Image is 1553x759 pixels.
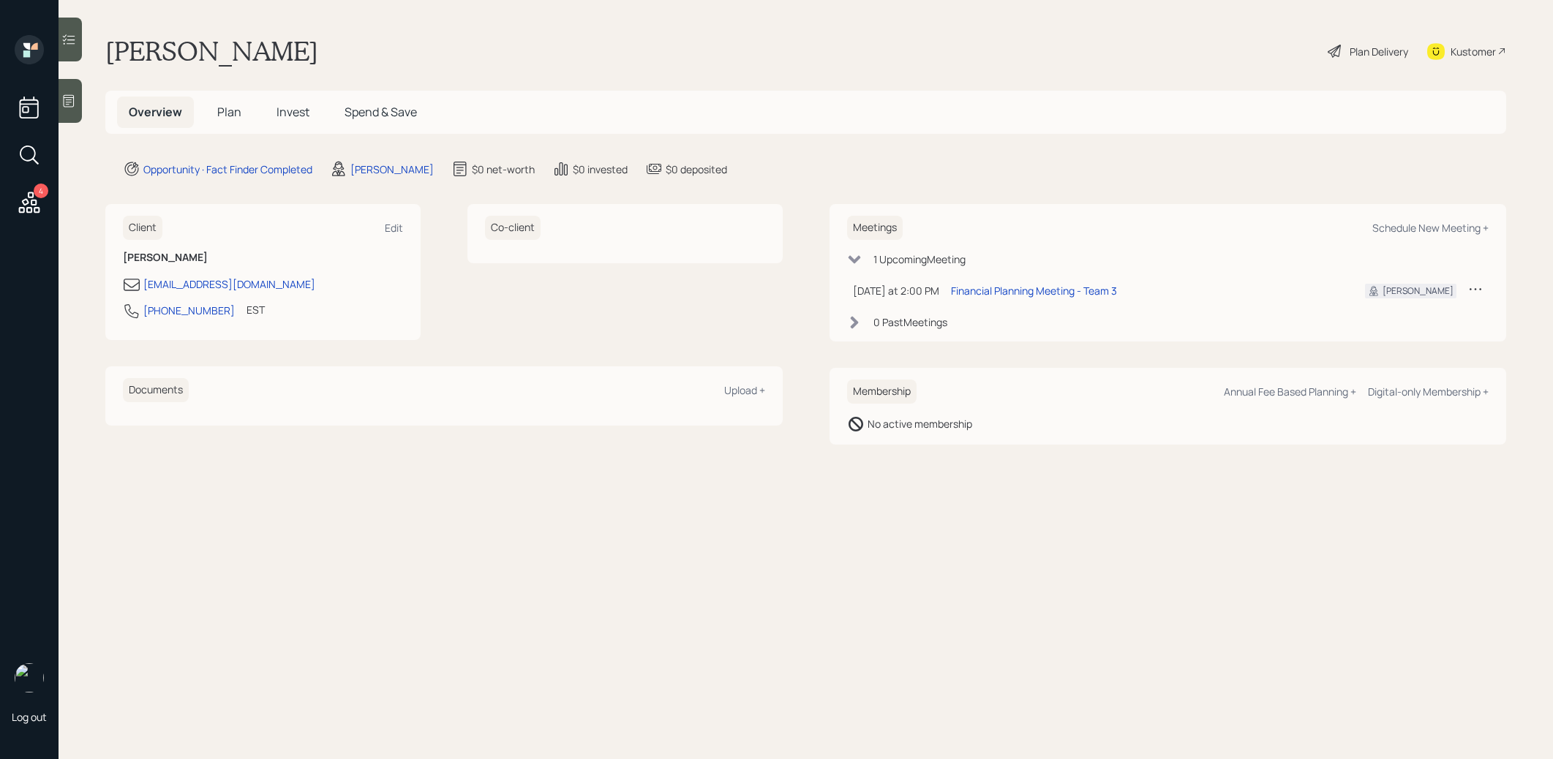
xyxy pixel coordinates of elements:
h6: Documents [123,378,189,402]
div: $0 net-worth [472,162,535,177]
span: Overview [129,104,182,120]
div: 4 [34,184,48,198]
div: [PERSON_NAME] [1383,284,1454,298]
span: Invest [277,104,309,120]
div: Schedule New Meeting + [1372,221,1489,235]
span: Plan [217,104,241,120]
img: treva-nostdahl-headshot.png [15,663,44,692]
div: Annual Fee Based Planning + [1224,385,1356,399]
div: [PHONE_NUMBER] [143,303,235,318]
div: Digital-only Membership + [1368,385,1489,399]
div: Opportunity · Fact Finder Completed [143,162,312,177]
div: 0 Past Meeting s [873,314,947,330]
div: Upload + [724,383,765,397]
div: $0 invested [573,162,628,177]
div: [DATE] at 2:00 PM [853,283,939,298]
h6: Client [123,216,162,240]
div: Edit [385,221,403,235]
h6: Meetings [847,216,903,240]
div: Kustomer [1451,44,1496,59]
h6: Membership [847,379,917,404]
div: $0 deposited [666,162,727,177]
div: Financial Planning Meeting - Team 3 [951,283,1117,298]
div: [PERSON_NAME] [350,162,434,177]
div: Log out [12,710,47,724]
h6: [PERSON_NAME] [123,252,403,264]
h6: Co-client [485,216,541,240]
div: Plan Delivery [1350,44,1408,59]
div: 1 Upcoming Meeting [873,252,966,267]
div: No active membership [868,416,972,431]
span: Spend & Save [345,104,417,120]
div: [EMAIL_ADDRESS][DOMAIN_NAME] [143,276,315,292]
div: EST [247,302,265,317]
h1: [PERSON_NAME] [105,35,318,67]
